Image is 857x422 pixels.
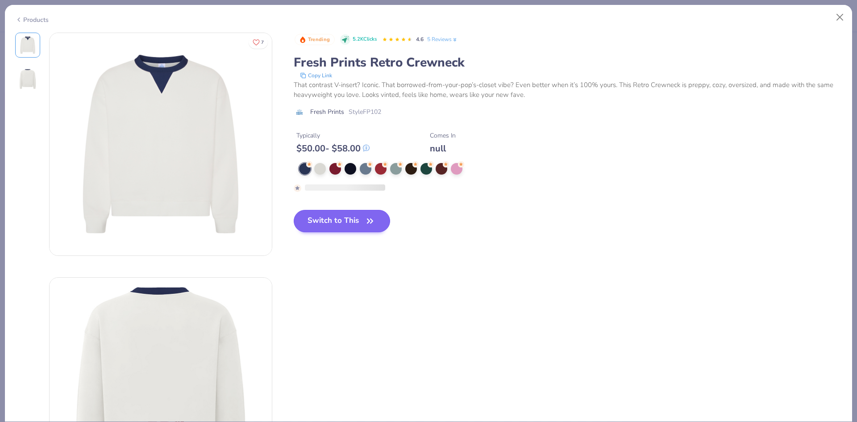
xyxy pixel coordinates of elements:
[294,80,842,100] div: That contrast V-insert? Iconic. That borrowed-from-your-pop’s-closet vibe? Even better when it’s ...
[299,36,306,43] img: Trending sort
[382,33,412,47] div: 4.6 Stars
[295,34,335,46] button: Badge Button
[308,37,330,42] span: Trending
[249,36,268,49] button: Like
[17,34,38,56] img: Front
[416,36,424,43] span: 4.6
[296,143,370,154] div: $ 50.00 - $ 58.00
[297,71,335,80] button: copy to clipboard
[296,131,370,140] div: Typically
[353,36,377,43] span: 5.2K Clicks
[17,68,38,90] img: Back
[50,33,272,255] img: Front
[349,107,381,117] span: Style FP102
[294,210,391,232] button: Switch to This
[427,35,458,43] a: 5 Reviews
[832,9,849,26] button: Close
[261,40,264,45] span: 7
[294,54,842,71] div: Fresh Prints Retro Crewneck
[430,131,456,140] div: Comes In
[15,15,49,25] div: Products
[294,109,306,116] img: brand logo
[310,107,344,117] span: Fresh Prints
[430,143,456,154] div: null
